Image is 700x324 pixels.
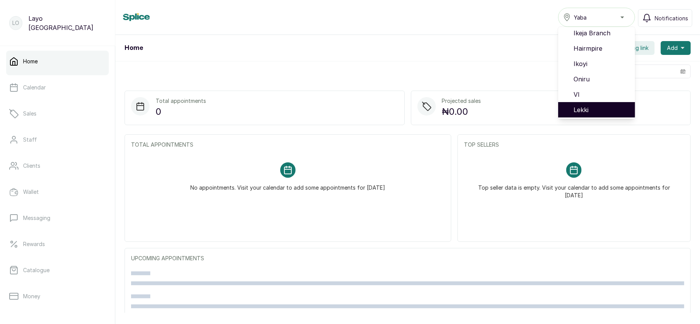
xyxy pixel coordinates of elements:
h1: Home [125,43,143,53]
p: Top seller data is empty. Visit your calendar to add some appointments for [DATE] [473,178,675,199]
p: Clients [23,162,40,170]
p: Projected sales [442,97,481,105]
p: Wallet [23,188,39,196]
a: Clients [6,155,109,177]
p: Calendar [23,84,46,91]
p: Money [23,293,40,300]
a: Sales [6,103,109,124]
a: Money [6,286,109,307]
p: Sales [23,110,37,117]
a: Rewards [6,233,109,255]
p: Home [23,58,38,65]
p: 0 [156,105,206,119]
button: Notifications [638,9,692,27]
p: Messaging [23,214,50,222]
p: ₦0.00 [442,105,481,119]
p: Layo [GEOGRAPHIC_DATA] [28,14,106,32]
span: Hairmpire [574,44,629,53]
span: Lekki [574,105,629,114]
p: Staff [23,136,37,144]
a: Staff [6,129,109,150]
p: Total appointments [156,97,206,105]
span: Ikoyi [574,59,629,68]
button: Add [661,41,691,55]
a: Calendar [6,77,109,98]
p: Rewards [23,240,45,248]
ul: Yaba [558,27,635,119]
a: Catalogue [6,260,109,281]
p: TOP SELLERS [464,141,684,149]
span: Add [667,44,678,52]
p: LO [12,19,19,27]
span: Yaba [574,13,587,21]
p: TOTAL APPOINTMENTS [131,141,445,149]
a: Home [6,51,109,72]
p: No appointments. Visit your calendar to add some appointments for [DATE] [190,178,385,192]
p: Catalogue [23,266,50,274]
a: Messaging [6,207,109,229]
a: Wallet [6,181,109,203]
svg: calendar [680,69,686,74]
button: Yaba [558,8,635,27]
span: VI [574,90,629,99]
p: UPCOMING APPOINTMENTS [131,255,684,262]
span: Notifications [655,14,688,22]
span: Oniru [574,74,629,84]
span: Ikeja Branch [574,28,629,38]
